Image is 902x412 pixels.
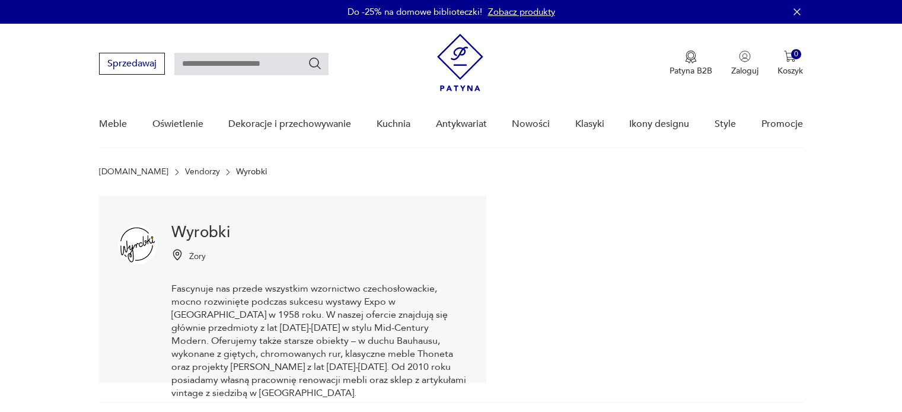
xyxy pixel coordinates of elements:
[512,101,550,147] a: Nowości
[348,6,482,18] p: Do -25% na domowe biblioteczki!
[185,167,220,177] a: Vendorzy
[670,50,712,76] button: Patyna B2B
[437,34,483,91] img: Patyna - sklep z meblami i dekoracjami vintage
[99,53,165,75] button: Sprzedawaj
[777,65,803,76] p: Koszyk
[791,49,801,59] div: 0
[171,282,467,400] p: Fascynuje nas przede wszystkim wzornictwo czechosłowackie, mocno rozwinięte podczas sukcesu wysta...
[670,50,712,76] a: Ikona medaluPatyna B2B
[731,50,758,76] button: Zaloguj
[236,167,267,177] p: Wyrobki
[99,60,165,69] a: Sprzedawaj
[739,50,751,62] img: Ikonka użytkownika
[189,251,206,262] p: Żory
[761,101,803,147] a: Promocje
[486,196,803,383] img: Wyrobki
[171,225,467,239] h1: Wyrobki
[629,101,689,147] a: Ikony designu
[685,50,697,63] img: Ikona medalu
[118,225,157,264] img: Wyrobki
[228,101,351,147] a: Dekoracje i przechowywanie
[670,65,712,76] p: Patyna B2B
[171,249,183,261] img: Ikonka pinezki mapy
[777,50,803,76] button: 0Koszyk
[575,101,604,147] a: Klasyki
[99,167,168,177] a: [DOMAIN_NAME]
[436,101,487,147] a: Antykwariat
[488,6,555,18] a: Zobacz produkty
[308,56,322,71] button: Szukaj
[715,101,736,147] a: Style
[99,101,127,147] a: Meble
[731,65,758,76] p: Zaloguj
[152,101,203,147] a: Oświetlenie
[377,101,410,147] a: Kuchnia
[784,50,796,62] img: Ikona koszyka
